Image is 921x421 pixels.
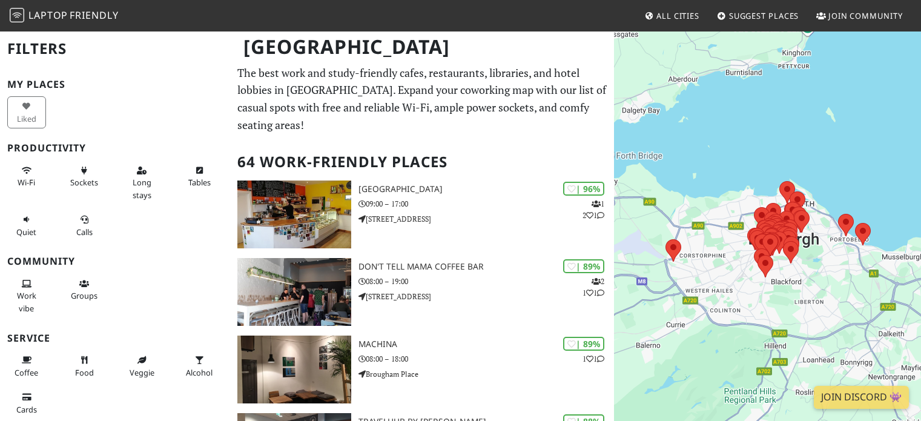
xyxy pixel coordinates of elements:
[358,262,615,272] h3: Don't tell Mama Coffee Bar
[15,367,38,378] span: Coffee
[358,291,615,302] p: [STREET_ADDRESS]
[70,177,98,188] span: Power sockets
[811,5,908,27] a: Join Community
[70,8,118,22] span: Friendly
[237,181,351,248] img: North Fort Cafe
[234,30,612,64] h1: [GEOGRAPHIC_DATA]
[17,290,36,313] span: People working
[7,256,223,267] h3: Community
[563,259,604,273] div: | 89%
[814,386,909,409] a: Join Discord 👾
[122,350,161,382] button: Veggie
[828,10,903,21] span: Join Community
[583,353,604,365] p: 1 1
[230,181,614,248] a: North Fort Cafe | 96% 121 [GEOGRAPHIC_DATA] 09:00 – 17:00 [STREET_ADDRESS]
[7,387,46,419] button: Cards
[656,10,699,21] span: All Cities
[583,198,604,221] p: 1 2 1
[65,210,104,242] button: Calls
[237,258,351,326] img: Don't tell Mama Coffee Bar
[16,227,36,237] span: Quiet
[237,144,607,181] h2: 64 Work-Friendly Places
[10,8,24,22] img: LaptopFriendly
[712,5,804,27] a: Suggest Places
[18,177,35,188] span: Stable Wi-Fi
[7,79,223,90] h3: My Places
[28,8,68,22] span: Laptop
[180,350,219,382] button: Alcohol
[7,274,46,318] button: Work vibe
[186,367,213,378] span: Alcohol
[76,227,93,237] span: Video/audio calls
[130,367,154,378] span: Veggie
[230,258,614,326] a: Don't tell Mama Coffee Bar | 89% 211 Don't tell Mama Coffee Bar 08:00 – 19:00 [STREET_ADDRESS]
[358,353,615,365] p: 08:00 – 18:00
[7,210,46,242] button: Quiet
[75,367,94,378] span: Food
[7,350,46,382] button: Coffee
[16,404,37,415] span: Credit cards
[563,337,604,351] div: | 89%
[65,350,104,382] button: Food
[230,336,614,403] a: Machina | 89% 11 Machina 08:00 – 18:00 Brougham Place
[10,5,119,27] a: LaptopFriendly LaptopFriendly
[358,276,615,287] p: 08:00 – 19:00
[358,184,615,194] h3: [GEOGRAPHIC_DATA]
[71,290,97,301] span: Group tables
[65,161,104,193] button: Sockets
[7,30,223,67] h2: Filters
[358,198,615,210] p: 09:00 – 17:00
[237,64,607,134] p: The best work and study-friendly cafes, restaurants, libraries, and hotel lobbies in [GEOGRAPHIC_...
[358,339,615,350] h3: Machina
[65,274,104,306] button: Groups
[7,142,223,154] h3: Productivity
[639,5,704,27] a: All Cities
[358,213,615,225] p: [STREET_ADDRESS]
[133,177,151,200] span: Long stays
[729,10,799,21] span: Suggest Places
[237,336,351,403] img: Machina
[188,177,211,188] span: Work-friendly tables
[180,161,219,193] button: Tables
[583,276,604,299] p: 2 1 1
[563,182,604,196] div: | 96%
[7,333,223,344] h3: Service
[358,368,615,380] p: Brougham Place
[7,161,46,193] button: Wi-Fi
[122,161,161,205] button: Long stays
